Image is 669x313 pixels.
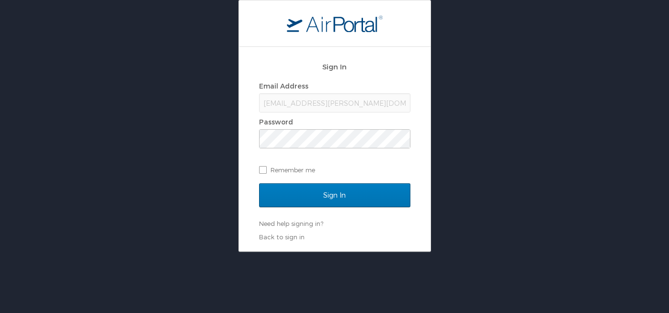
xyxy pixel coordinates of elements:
[259,183,410,207] input: Sign In
[287,15,383,32] img: logo
[259,220,323,227] a: Need help signing in?
[259,82,308,90] label: Email Address
[259,163,410,177] label: Remember me
[259,118,293,126] label: Password
[259,61,410,72] h2: Sign In
[259,233,305,241] a: Back to sign in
